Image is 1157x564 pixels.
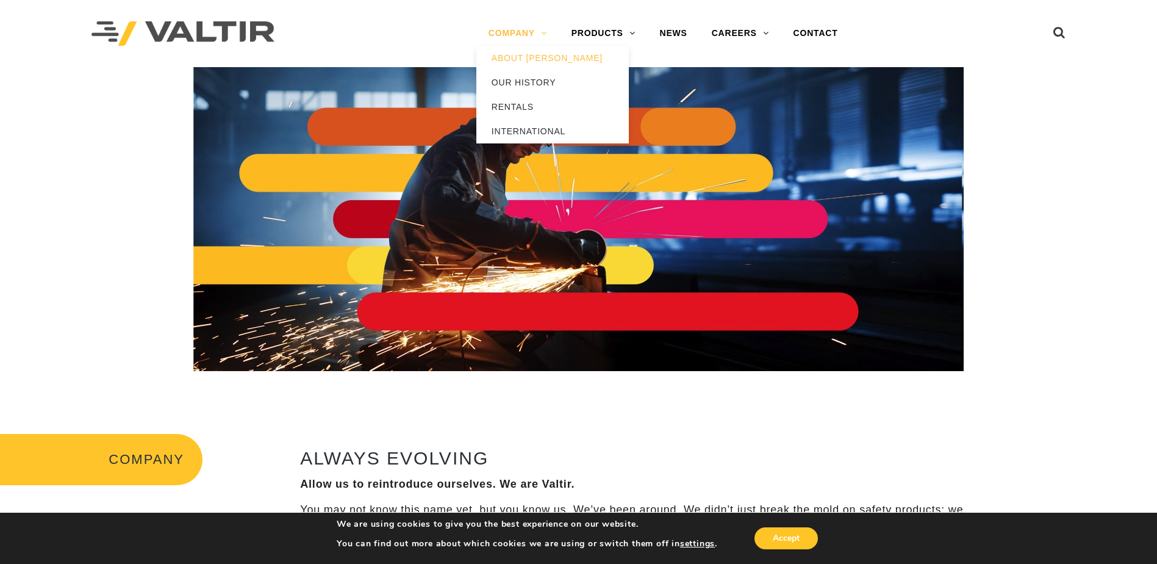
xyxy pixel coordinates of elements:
[754,527,818,549] button: Accept
[648,21,700,46] a: NEWS
[300,448,972,468] h2: ALWAYS EVOLVING
[337,538,717,549] p: You can find out more about which cookies we are using or switch them off in .
[559,21,648,46] a: PRODUCTS
[91,21,274,46] img: Valtir
[476,21,559,46] a: COMPANY
[781,21,850,46] a: CONTACT
[476,95,629,119] a: RENTALS
[476,70,629,95] a: OUR HISTORY
[337,519,717,530] p: We are using cookies to give you the best experience on our website.
[476,119,629,143] a: INTERNATIONAL
[300,503,972,546] p: You may not know this name yet, but you know us. We’ve been around. We didn’t just break the mold...
[300,478,575,490] strong: Allow us to reintroduce ourselves. We are Valtir.
[700,21,781,46] a: CAREERS
[476,46,629,70] a: ABOUT [PERSON_NAME]
[680,538,715,549] button: settings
